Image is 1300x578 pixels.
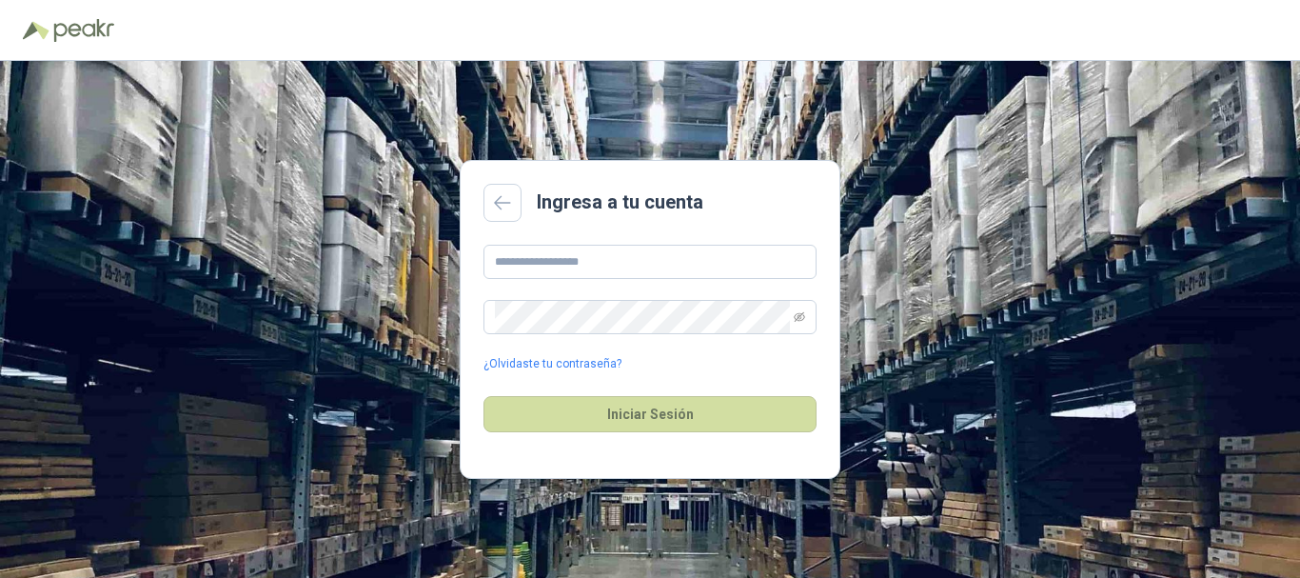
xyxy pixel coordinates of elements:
img: Peakr [53,19,114,42]
h2: Ingresa a tu cuenta [537,188,703,217]
img: Logo [23,21,49,40]
a: ¿Olvidaste tu contraseña? [483,355,621,373]
span: eye-invisible [794,311,805,323]
button: Iniciar Sesión [483,396,817,432]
